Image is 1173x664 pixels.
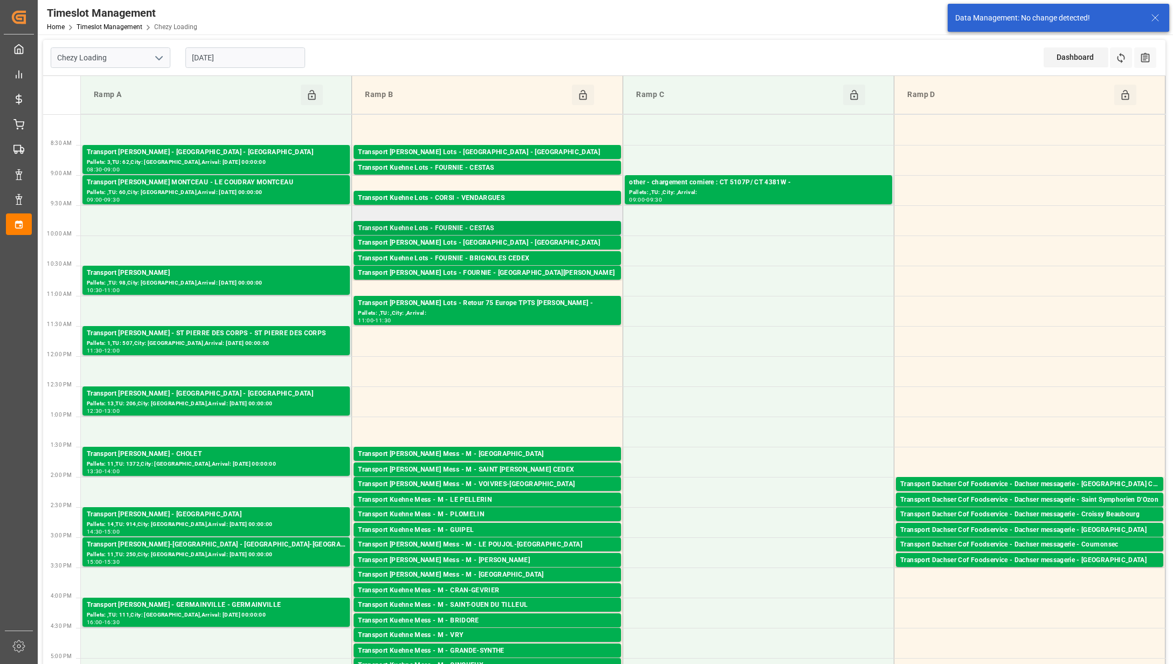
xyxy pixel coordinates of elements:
div: - [645,197,646,202]
div: Transport [PERSON_NAME] Mess - M - LE POUJOL-[GEOGRAPHIC_DATA] [358,539,617,550]
div: 09:00 [629,197,645,202]
div: Pallets: ,TU: 6,City: [GEOGRAPHIC_DATA],Arrival: [DATE] 00:00:00 [358,520,617,529]
div: Pallets: 3,TU: 30,City: Saint Symphorien D'Ozon,Arrival: [DATE] 00:00:00 [900,506,1159,515]
div: 15:00 [87,559,102,564]
div: Transport [PERSON_NAME] Mess - M - [GEOGRAPHIC_DATA] [358,449,617,460]
div: 11:00 [358,318,374,323]
div: 11:30 [375,318,391,323]
div: Data Management: No change detected! [955,12,1141,24]
span: 10:30 AM [47,261,72,267]
div: Transport Dachser Cof Foodservice - Dachser messagerie - Saint Symphorien D'Ozon [900,495,1159,506]
div: - [102,167,104,172]
div: Ramp A [89,85,301,105]
div: Dashboard [1044,47,1108,67]
span: 3:30 PM [51,563,72,569]
div: 15:00 [104,529,120,534]
div: Transport Dachser Cof Foodservice - Dachser messagerie - Cournonsec [900,539,1159,550]
span: 1:30 PM [51,442,72,448]
div: Timeslot Management [47,5,197,21]
div: Transport Kuehne Mess - M - LE PELLERIN [358,495,617,506]
div: Ramp D [903,85,1114,105]
div: 09:30 [104,197,120,202]
span: 8:30 AM [51,140,72,146]
div: Transport Dachser Cof Foodservice - Dachser messagerie - [GEOGRAPHIC_DATA] Cedex [900,479,1159,490]
div: 09:30 [646,197,662,202]
div: Transport [PERSON_NAME] Lots - FOURNIE - [GEOGRAPHIC_DATA][PERSON_NAME] [358,268,617,279]
div: Transport Kuehne Mess - M - VRY [358,630,617,641]
div: Pallets: ,TU: ,City: ,Arrival: [358,309,617,318]
div: Transport Kuehne Mess - M - GRANDE-SYNTHE [358,646,617,656]
div: 12:00 [104,348,120,353]
div: 09:00 [87,197,102,202]
div: Pallets: ,TU: 72,City: [GEOGRAPHIC_DATA],Arrival: [DATE] 00:00:00 [358,490,617,499]
div: Pallets: ,TU: 6,City: VRY,Arrival: [DATE] 00:00:00 [358,641,617,650]
span: 1:00 PM [51,412,72,418]
span: 3:00 PM [51,532,72,538]
div: Pallets: 4,TU: ,City: BRIGNOLES CEDEX,Arrival: [DATE] 00:00:00 [358,264,617,273]
div: Pallets: ,TU: 66,City: [GEOGRAPHIC_DATA][PERSON_NAME],Arrival: [DATE] 00:00:00 [358,279,617,288]
div: - [102,469,104,474]
div: Transport [PERSON_NAME] - [GEOGRAPHIC_DATA] - [GEOGRAPHIC_DATA] [87,147,346,158]
div: Transport [PERSON_NAME] [87,268,346,279]
div: Pallets: 11,TU: 1372,City: [GEOGRAPHIC_DATA],Arrival: [DATE] 00:00:00 [87,460,346,469]
div: 11:30 [87,348,102,353]
div: Transport Kuehne Lots - FOURNIE - BRIGNOLES CEDEX [358,253,617,264]
div: Pallets: ,TU: 6,City: [GEOGRAPHIC_DATA][PERSON_NAME],Arrival: [DATE] 00:00:00 [358,506,617,515]
div: Pallets: ,TU: 6,City: [GEOGRAPHIC_DATA],Arrival: [DATE] 00:00:00 [358,611,617,620]
div: Pallets: ,TU: ,City: ,Arrival: [629,188,888,197]
div: 15:30 [104,559,120,564]
div: Transport [PERSON_NAME]-[GEOGRAPHIC_DATA] - [GEOGRAPHIC_DATA]-[GEOGRAPHIC_DATA] [87,539,346,550]
div: Pallets: ,TU: 5,City: [GEOGRAPHIC_DATA],Arrival: [DATE] 00:00:00 [358,580,617,590]
div: - [102,288,104,293]
div: Transport Kuehne Mess - M - PLOMELIN [358,509,617,520]
span: 11:30 AM [47,321,72,327]
div: Transport Dachser Cof Foodservice - Dachser messagerie - [GEOGRAPHIC_DATA] [900,555,1159,566]
span: 2:30 PM [51,502,72,508]
div: Pallets: 1,TU: 50,City: Croissy Beaubourg,Arrival: [DATE] 00:00:00 [900,520,1159,529]
div: Transport [PERSON_NAME] - [GEOGRAPHIC_DATA] - [GEOGRAPHIC_DATA] [87,389,346,399]
div: Ramp C [632,85,843,105]
div: Pallets: 3,TU: 62,City: [GEOGRAPHIC_DATA],Arrival: [DATE] 00:00:00 [87,158,346,167]
div: - [102,348,104,353]
div: 13:30 [87,469,102,474]
a: Home [47,23,65,31]
div: 16:30 [104,620,120,625]
div: 08:30 [87,167,102,172]
span: 9:30 AM [51,200,72,206]
div: Transport Kuehne Mess - M - SAINT-OUEN DU TILLEUL [358,600,617,611]
div: Transport [PERSON_NAME] Lots - Retour 75 Europe TPTS [PERSON_NAME] - [358,298,617,309]
div: Pallets: ,TU: 111,City: [GEOGRAPHIC_DATA],Arrival: [DATE] 00:00:00 [87,611,346,620]
div: Pallets: 1,TU: 62,City: [GEOGRAPHIC_DATA],Arrival: [DATE] 00:00:00 [900,566,1159,575]
div: Transport [PERSON_NAME] - [GEOGRAPHIC_DATA] [87,509,346,520]
div: 09:00 [104,167,120,172]
button: open menu [150,50,167,66]
div: Transport Kuehne Lots - CORSI - VENDARGUES [358,193,617,204]
div: Pallets: 13,TU: 206,City: [GEOGRAPHIC_DATA],Arrival: [DATE] 00:00:00 [87,399,346,409]
div: Pallets: ,TU: 29,City: CESTAS,Arrival: [DATE] 00:00:00 [358,234,617,243]
input: Type to search/select [51,47,170,68]
div: - [102,197,104,202]
span: 2:00 PM [51,472,72,478]
div: Transport Kuehne Mess - M - CRAN-GEVRIER [358,585,617,596]
div: - [102,620,104,625]
div: Transport Kuehne Mess - M - GUIPEL [358,525,617,536]
span: 9:00 AM [51,170,72,176]
div: Pallets: ,TU: 50,City: [GEOGRAPHIC_DATA],Arrival: [DATE] 00:00:00 [358,460,617,469]
div: Pallets: 1,TU: 54,City: [GEOGRAPHIC_DATA],Arrival: [DATE] 00:00:00 [900,490,1159,499]
div: - [102,529,104,534]
div: 10:30 [87,288,102,293]
div: Pallets: ,TU: 6,City: [GEOGRAPHIC_DATA],Arrival: [DATE] 00:00:00 [358,536,617,545]
div: Transport [PERSON_NAME] Mess - M - [PERSON_NAME] [358,555,617,566]
div: 12:30 [87,409,102,413]
div: Transport [PERSON_NAME] Mess - M - VOIVRES-[GEOGRAPHIC_DATA] [358,479,617,490]
div: - [102,559,104,564]
span: 10:00 AM [47,231,72,237]
div: 16:00 [87,620,102,625]
div: Transport [PERSON_NAME] - GERMAINVILLE - GERMAINVILLE [87,600,346,611]
span: 4:30 PM [51,623,72,629]
span: 11:00 AM [47,291,72,297]
span: 5:00 PM [51,653,72,659]
div: Transport [PERSON_NAME] Mess - M - SAINT [PERSON_NAME] CEDEX [358,465,617,475]
div: - [102,409,104,413]
div: Transport Kuehne Mess - M - BRIDORE [358,615,617,626]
